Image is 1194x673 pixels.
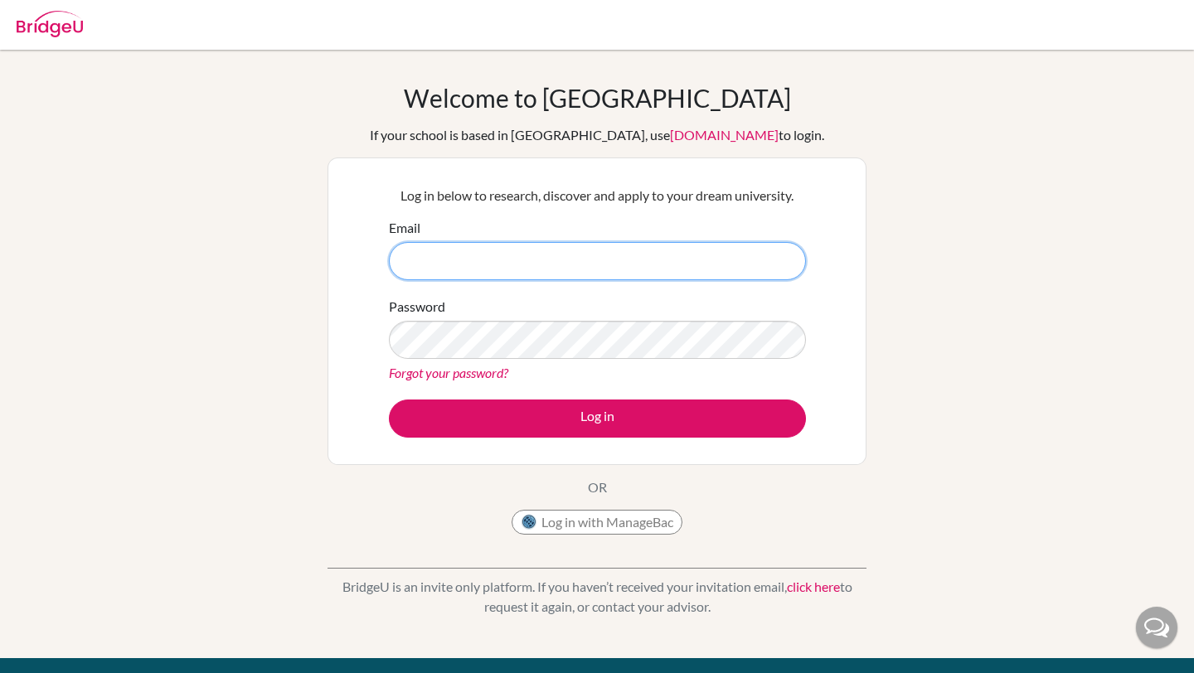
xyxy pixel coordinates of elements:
p: BridgeU is an invite only platform. If you haven’t received your invitation email, to request it ... [328,577,866,617]
button: Log in [389,399,806,438]
div: If your school is based in [GEOGRAPHIC_DATA], use to login. [370,125,824,145]
img: Bridge-U [17,11,83,37]
a: Forgot your password? [389,365,508,380]
span: Ajuda [37,12,80,27]
h1: Welcome to [GEOGRAPHIC_DATA] [404,83,791,113]
label: Password [389,297,445,317]
a: [DOMAIN_NAME] [670,127,779,143]
p: OR [588,477,607,497]
a: click here [787,579,840,594]
p: Log in below to research, discover and apply to your dream university. [389,186,806,206]
label: Email [389,218,420,238]
button: Log in with ManageBac [512,510,682,535]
